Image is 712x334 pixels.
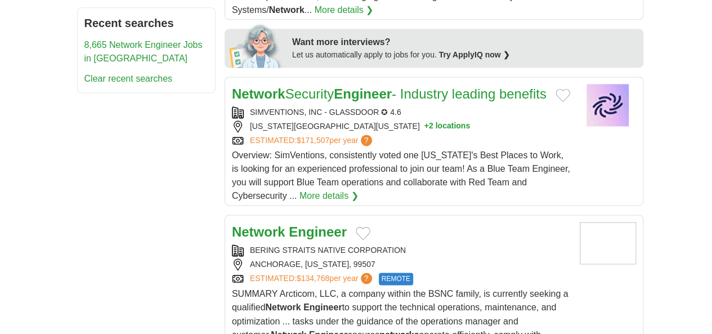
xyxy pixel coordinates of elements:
img: Company logo [580,84,636,126]
a: NetworkSecurityEngineer- Industry leading benefits [232,86,547,101]
span: $171,507 [297,136,329,145]
a: 8,665 Network Engineer Jobs in [GEOGRAPHIC_DATA] [84,40,203,63]
div: ANCHORAGE, [US_STATE], 99507 [232,259,571,270]
strong: Network [232,224,285,239]
a: ESTIMATED:$134,768per year? [250,273,374,285]
button: +2 locations [424,121,470,132]
button: Add to favorite jobs [356,226,370,240]
strong: Engineer [334,86,392,101]
h2: Recent searches [84,15,208,32]
strong: Network [232,86,285,101]
span: $134,768 [297,274,329,283]
a: ESTIMATED:$171,507per year? [250,135,374,146]
span: ? [361,135,372,146]
span: Overview: SimVentions, consistently voted one [US_STATE]'s Best Places to Work, is looking for an... [232,150,570,201]
a: Network Engineer [232,224,347,239]
span: + [424,121,429,132]
a: Clear recent searches [84,74,173,83]
div: Let us automatically apply to jobs for you. [292,49,637,61]
a: More details ❯ [315,3,374,17]
button: Add to favorite jobs [556,88,570,102]
img: apply-iq-scientist.png [229,23,284,68]
div: Want more interviews? [292,35,637,49]
a: Try ApplyIQ now ❯ [439,50,510,59]
img: Bering Straits Native Corporation logo [580,222,636,264]
strong: Engineer [303,302,342,312]
a: BERING STRAITS NATIVE CORPORATION [250,246,406,255]
strong: Network [265,302,301,312]
span: REMOTE [379,273,413,285]
div: SIMVENTIONS, INC - GLASSDOOR ✪ 4.6 [232,106,571,118]
a: More details ❯ [299,189,359,203]
strong: Engineer [289,224,347,239]
span: ? [361,273,372,284]
strong: Network [269,5,304,15]
div: [US_STATE][GEOGRAPHIC_DATA][US_STATE] [232,121,571,132]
